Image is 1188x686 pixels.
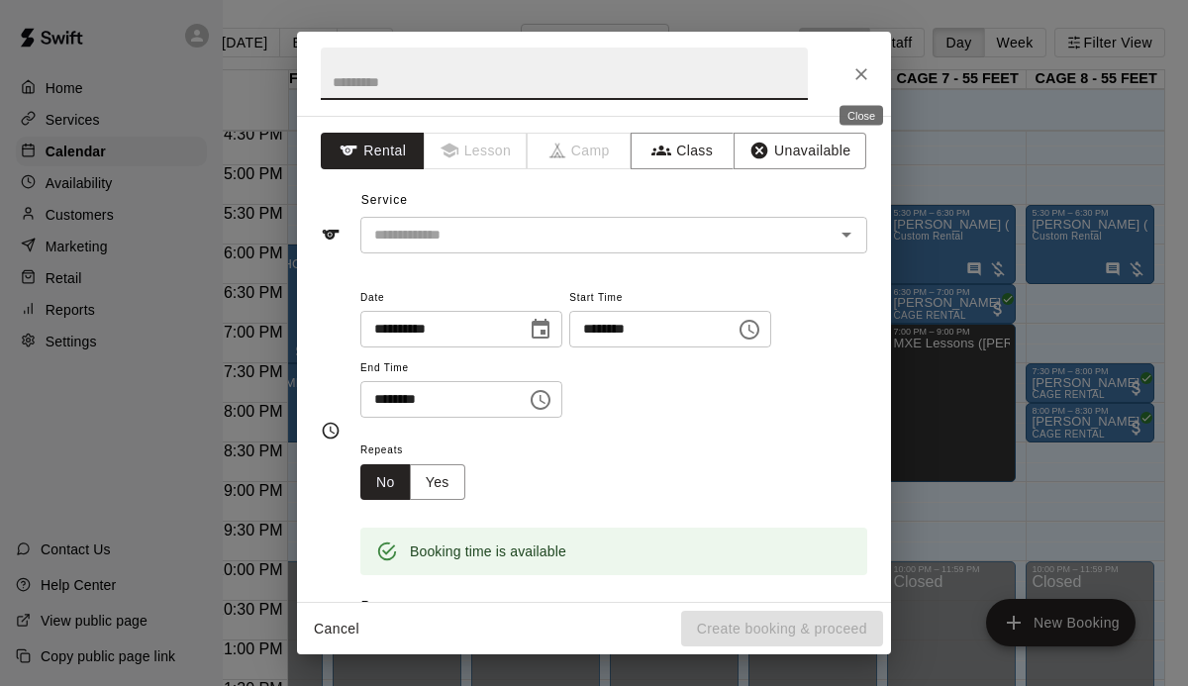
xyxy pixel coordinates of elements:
button: Cancel [305,611,368,647]
button: Add all [726,597,789,628]
button: Unavailable [734,133,866,169]
div: Close [840,106,883,126]
svg: Service [321,225,341,245]
svg: Timing [321,421,341,441]
span: Camps can only be created in the Services page [528,133,632,169]
button: Choose time, selected time is 8:30 PM [730,310,769,349]
button: Class [631,133,735,169]
span: Repeats [360,438,481,464]
button: No [360,464,411,501]
button: Choose time, selected time is 9:00 PM [521,380,560,420]
button: Remove all [789,597,867,628]
button: Yes [410,464,465,501]
button: Close [843,56,879,92]
div: outlined button group [360,464,465,501]
span: Rooms [361,599,404,613]
button: Choose date, selected date is Oct 13, 2025 [521,310,560,349]
button: Rental [321,133,425,169]
span: End Time [360,355,562,382]
button: Open [833,221,860,248]
span: Start Time [569,285,771,312]
span: Date [360,285,562,312]
span: Lessons must be created in the Services page first [425,133,529,169]
span: Service [361,193,408,207]
div: Booking time is available [410,534,566,569]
